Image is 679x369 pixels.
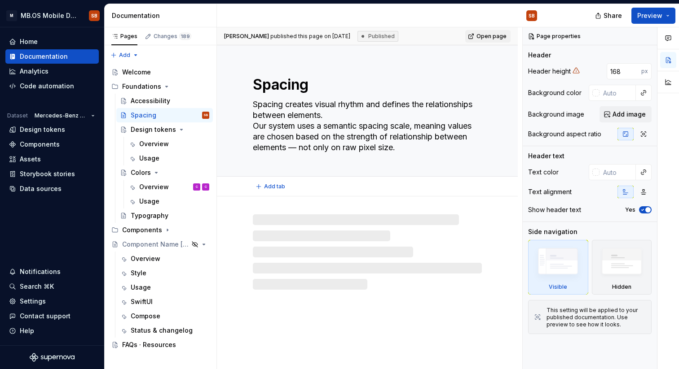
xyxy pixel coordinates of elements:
a: Usage [125,151,213,165]
div: Typography [131,211,168,220]
button: Add tab [253,180,289,193]
a: Components [5,137,99,152]
div: Components [122,226,162,234]
a: Assets [5,152,99,166]
button: Mercedes-Benz 2.0 [31,109,99,122]
div: Usage [131,283,151,292]
div: Welcome [122,68,151,77]
div: Overview [131,254,160,263]
span: published this page on [DATE] [224,33,350,40]
div: Pages [111,33,137,40]
a: SpacingSB [116,108,213,122]
div: Search ⌘K [20,282,54,291]
div: Text color [528,168,559,177]
div: Side navigation [528,227,578,236]
div: M [6,10,17,21]
div: SB [91,12,97,19]
div: Status & changelog [131,326,193,335]
a: Welcome [108,65,213,79]
div: C [196,182,198,191]
div: Accessibility [131,96,170,105]
div: Dataset [7,112,28,119]
a: OverviewCC [125,180,213,194]
div: Published [357,31,398,42]
a: Overview [116,252,213,266]
div: Show header text [528,205,581,214]
p: px [641,68,648,75]
div: Documentation [112,11,213,20]
div: Compose [131,312,160,321]
div: Settings [20,297,46,306]
a: Settings [5,294,99,308]
a: Storybook stories [5,167,99,181]
a: Compose [116,309,213,323]
div: Storybook stories [20,169,75,178]
input: Auto [600,85,636,101]
a: Accessibility [116,94,213,108]
span: Share [604,11,622,20]
div: Hidden [612,283,631,291]
a: Status & changelog [116,323,213,338]
div: Page tree [108,65,213,352]
a: Style [116,266,213,280]
button: Add [108,49,141,61]
div: SwiftUI [131,297,153,306]
svg: Supernova Logo [30,353,75,362]
div: Foundations [122,82,161,91]
div: Style [131,269,146,278]
textarea: Spacing creates visual rhythm and defines the relationships between elements. Our system uses a s... [251,97,480,155]
div: Foundations [108,79,213,94]
div: Documentation [20,52,68,61]
a: Overview [125,137,213,151]
span: Add [119,52,130,59]
div: Help [20,326,34,335]
div: C [205,182,207,191]
a: Usage [125,194,213,208]
div: Background image [528,110,584,119]
span: 189 [179,33,191,40]
button: MMB.OS Mobile Design SystemSB [2,6,102,25]
div: Spacing [131,111,156,120]
a: Code automation [5,79,99,93]
a: Usage [116,280,213,295]
div: Background color [528,88,582,97]
div: Visible [528,240,588,295]
div: Header height [528,67,571,76]
div: SB [529,12,535,19]
button: Preview [631,8,675,24]
div: Analytics [20,67,48,76]
div: Background aspect ratio [528,130,601,139]
a: FAQs · Resources [108,338,213,352]
span: Add tab [264,183,285,190]
button: Contact support [5,309,99,323]
button: Share [591,8,628,24]
div: Colors [131,168,151,177]
span: Mercedes-Benz 2.0 [35,112,88,119]
div: MB.OS Mobile Design System [21,11,78,20]
div: SB [203,111,208,120]
div: Changes [154,33,191,40]
div: Code automation [20,82,74,91]
button: Help [5,324,99,338]
a: Design tokens [116,122,213,137]
a: Documentation [5,49,99,64]
div: Header [528,51,551,60]
div: Component Name [Template] [122,240,189,249]
a: SwiftUI [116,295,213,309]
div: Visible [549,283,567,291]
div: Usage [139,154,159,163]
input: Auto [600,164,636,180]
button: Search ⌘K [5,279,99,294]
a: Typography [116,208,213,223]
a: Colors [116,165,213,180]
div: Assets [20,155,41,164]
div: Notifications [20,267,61,276]
span: Preview [637,11,662,20]
input: Auto [607,63,641,79]
a: Design tokens [5,122,99,137]
div: Home [20,37,38,46]
div: Design tokens [20,125,65,134]
div: Components [20,140,60,149]
div: This setting will be applied to your published documentation. Use preview to see how it looks. [547,307,646,328]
